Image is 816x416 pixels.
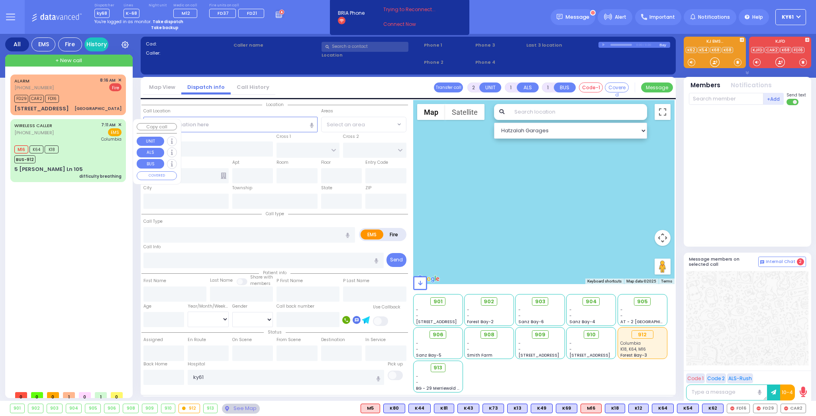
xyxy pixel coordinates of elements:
span: CAR2 [29,95,44,103]
span: - [569,340,572,346]
div: BLS [702,404,724,413]
span: You're logged in as monitor. [94,19,151,25]
span: Other building occupants [221,173,226,179]
span: [PHONE_NUMBER] [14,130,54,136]
img: red-radio-icon.svg [757,406,761,410]
span: Phone 1 [424,42,473,49]
div: K81 [434,404,454,413]
button: Members [690,81,720,90]
span: - [620,307,623,313]
a: K62 [686,47,697,53]
label: Fire units on call [209,3,267,8]
span: - [569,307,572,313]
label: Dispatcher [94,3,114,8]
span: Phone 3 [475,42,524,49]
span: 910 [586,331,596,339]
a: History [84,37,108,51]
small: Share with [250,274,273,280]
div: See map [222,404,259,414]
button: UNIT [137,137,164,146]
span: - [620,313,623,319]
button: Notifications [731,81,772,90]
span: Alert [615,14,626,21]
div: 912 [179,404,200,413]
div: 913 [204,404,218,413]
label: Age [143,303,151,310]
span: 0 [79,392,91,398]
span: BRIA Phone [338,10,365,17]
div: [GEOGRAPHIC_DATA] [75,106,122,112]
label: Call Type [143,218,163,225]
span: 0 [111,392,123,398]
label: Caller: [146,50,231,57]
span: 908 [484,331,494,339]
span: Message [565,13,589,21]
span: Help [752,14,763,21]
span: Columbia [620,340,641,346]
img: red-radio-icon.svg [730,406,734,410]
span: Columbia [101,136,122,142]
span: - [416,379,418,385]
div: Bay [659,42,670,48]
span: FD21 [247,10,257,16]
div: BLS [434,404,454,413]
label: En Route [188,337,206,343]
span: 905 [637,298,648,306]
div: BLS [652,404,674,413]
div: K69 [556,404,577,413]
label: Township [232,185,252,191]
span: [STREET_ADDRESS] [518,352,559,358]
span: FD16 [45,95,59,103]
button: BUS [554,82,576,92]
label: Assigned [143,337,163,343]
span: - [416,313,418,319]
span: Forest Bay-3 [620,352,647,358]
div: K64 [652,404,674,413]
div: ALS [581,404,602,413]
label: Areas [321,108,333,114]
span: 7:11 AM [101,122,116,128]
button: Code-1 [579,82,603,92]
a: K54 [698,47,709,53]
button: COVERED [137,171,177,180]
span: Call type [262,211,288,217]
label: Last 3 location [526,42,598,49]
button: +Add [763,93,784,105]
span: K18, K64, M16 [620,346,646,352]
div: K73 [483,404,504,413]
span: BUS-912 [14,155,35,163]
div: K44 [408,404,431,413]
span: Smith Farm [467,352,492,358]
input: Search a contact [322,42,408,52]
span: - [518,346,521,352]
span: FD29 [14,95,28,103]
span: Sanz Bay-4 [569,319,595,325]
span: KY61 [782,14,794,21]
span: 8:16 AM [100,77,116,83]
div: 912 [632,330,653,339]
span: 1 [63,392,75,398]
span: 904 [586,298,597,306]
button: ALS [517,82,539,92]
span: 2 [797,258,804,265]
label: State [321,185,332,191]
span: 906 [433,331,443,339]
label: Cad: [146,41,231,47]
div: K54 [677,404,699,413]
label: Medic on call [173,3,200,8]
button: Internal Chat 2 [758,257,806,267]
h5: Message members on selected call [689,257,758,267]
button: Show satellite imagery [445,104,484,120]
span: Internal Chat [766,259,795,265]
span: 909 [535,331,545,339]
a: K68 [780,47,791,53]
input: Search location here [143,117,318,132]
a: Call History [231,83,275,91]
button: Toggle fullscreen view [655,104,671,120]
div: FD29 [753,404,777,413]
div: M16 [581,404,602,413]
span: Phone 2 [424,59,473,66]
button: Send [386,253,406,267]
span: FD37 [218,10,229,16]
div: BLS [556,404,577,413]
